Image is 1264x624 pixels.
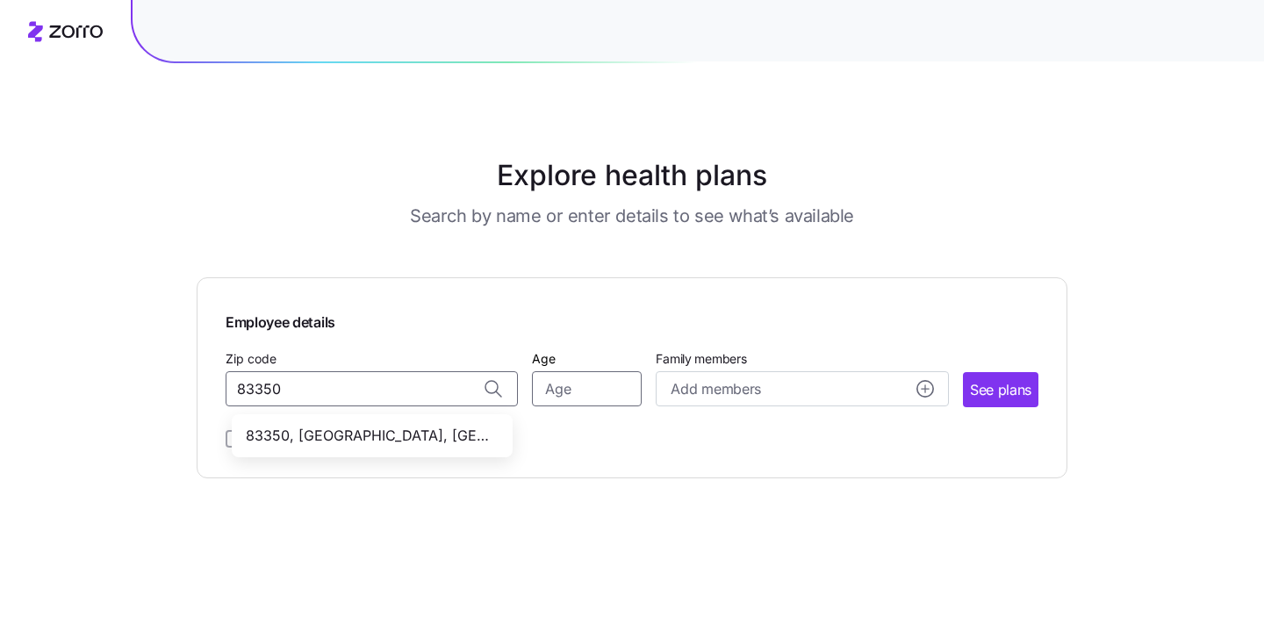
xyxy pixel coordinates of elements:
[226,306,1038,334] span: Employee details
[226,349,276,369] label: Zip code
[410,204,854,228] h3: Search by name or enter details to see what’s available
[656,350,948,368] span: Family members
[241,154,1024,197] h1: Explore health plans
[532,371,642,406] input: Age
[246,425,492,447] span: 83350, [GEOGRAPHIC_DATA], [GEOGRAPHIC_DATA]
[226,371,518,406] input: Zip code
[970,379,1031,401] span: See plans
[671,378,760,400] span: Add members
[656,371,948,406] button: Add membersadd icon
[916,380,934,398] svg: add icon
[963,372,1038,407] button: See plans
[532,349,556,369] label: Age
